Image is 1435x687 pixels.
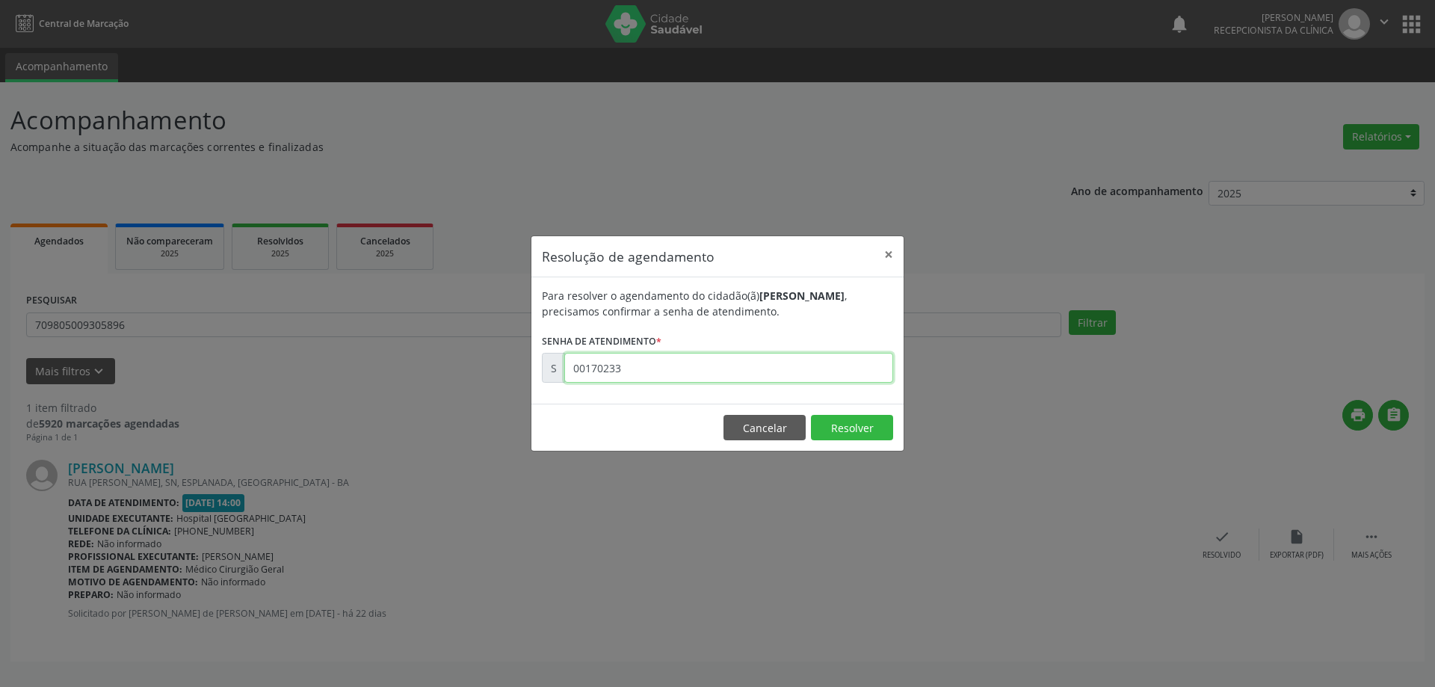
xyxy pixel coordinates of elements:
[874,236,904,273] button: Close
[811,415,893,440] button: Resolver
[542,330,661,353] label: Senha de atendimento
[759,289,845,303] b: [PERSON_NAME]
[542,353,565,383] div: S
[723,415,806,440] button: Cancelar
[542,288,893,319] div: Para resolver o agendamento do cidadão(ã) , precisamos confirmar a senha de atendimento.
[542,247,715,266] h5: Resolução de agendamento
